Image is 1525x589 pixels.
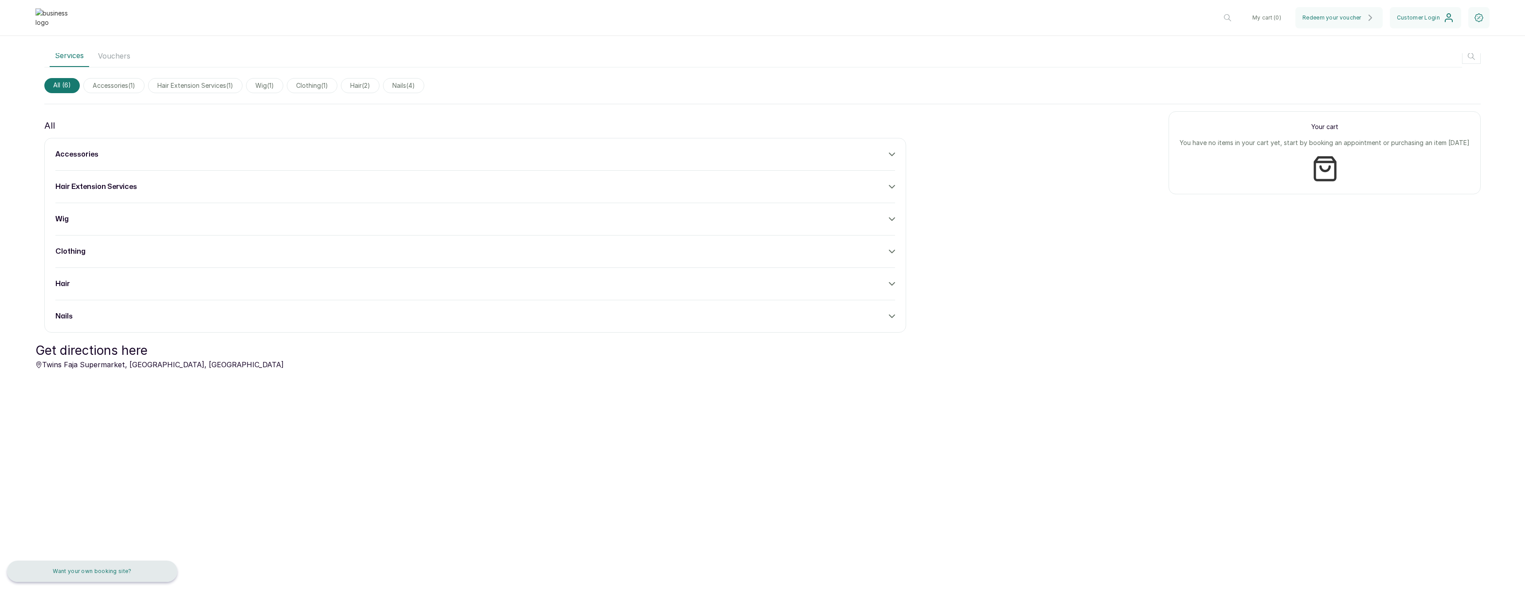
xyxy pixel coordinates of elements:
h3: hair [55,279,70,289]
img: business logo [35,8,71,27]
span: hair(2) [341,78,379,93]
p: Twins Faja Supermarket, [GEOGRAPHIC_DATA], [GEOGRAPHIC_DATA] [35,359,284,370]
span: hair extension services(1) [148,78,242,93]
span: clothing(1) [287,78,337,93]
p: Get directions here [35,342,284,359]
h3: clothing [55,246,86,257]
button: Vouchers [93,45,136,67]
h3: hair extension services [55,181,137,192]
span: All (6) [44,78,80,93]
h3: nails [55,311,73,322]
span: accessories(1) [83,78,145,93]
p: You have no items in your cart yet, start by booking an appointment or purchasing an item [DATE] [1180,138,1470,147]
span: wig(1) [246,78,283,93]
p: All [44,118,55,133]
p: Your cart [1180,122,1470,131]
span: Customer Login [1397,14,1440,21]
h3: accessories [55,149,98,160]
button: My cart (0) [1245,7,1288,28]
h3: wig [55,214,69,224]
button: Want your own booking site? [7,561,177,582]
button: Services [50,45,89,67]
button: Redeem your voucher [1295,7,1383,28]
span: nails(4) [383,78,424,93]
button: Customer Login [1390,7,1461,28]
span: Redeem your voucher [1302,14,1361,21]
